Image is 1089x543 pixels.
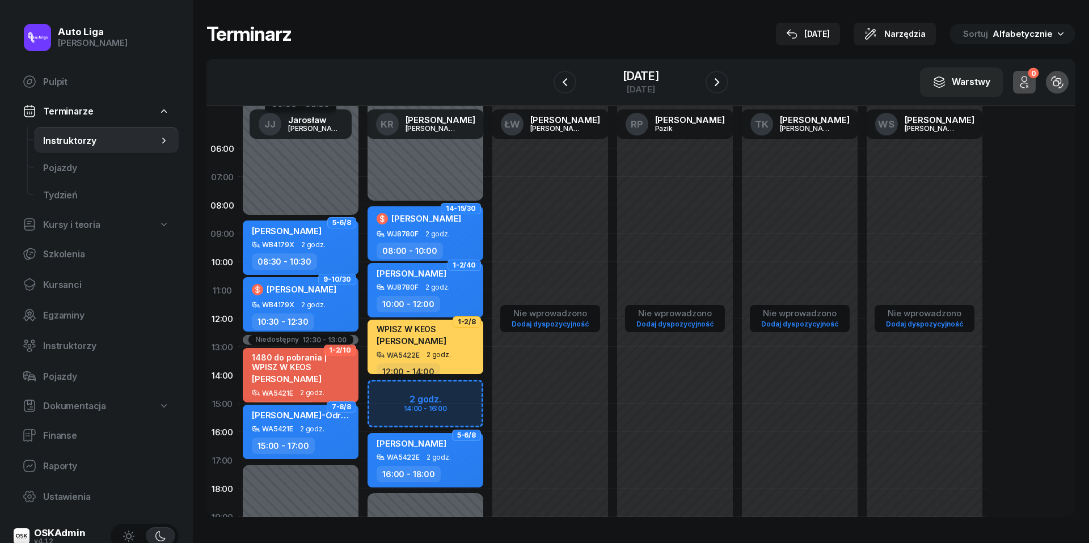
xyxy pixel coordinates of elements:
[755,120,769,129] span: TK
[43,430,170,441] span: Finanse
[206,219,238,248] div: 09:00
[377,268,446,279] span: [PERSON_NAME]
[949,24,1075,44] button: Sortuj Alfabetycznie
[43,371,170,382] span: Pojazdy
[43,135,158,146] span: Instruktorzy
[14,271,179,298] a: Kursanci
[1013,71,1036,94] button: 0
[741,109,859,139] a: TK[PERSON_NAME][PERSON_NAME]
[43,401,106,412] span: Dokumentacja
[377,363,440,380] div: 12:00 - 14:00
[631,120,643,129] span: RP
[288,116,343,124] div: Jarosław
[34,181,179,209] a: Tydzień
[507,306,593,331] button: Nie wprowadzonoDodaj dyspozycyjność
[14,332,179,359] a: Instruktorzy
[632,317,718,330] a: Dodaj dyspozycyjność
[34,127,179,154] a: Instruktorzy
[425,283,450,291] span: 2 godz.
[43,219,100,230] span: Kursy i teoria
[206,361,238,389] div: 14:00
[255,336,347,343] button: Niedostępny12:30 - 13:00
[632,308,718,319] div: Nie wprowadzono
[905,116,974,124] div: [PERSON_NAME]
[252,313,314,330] div: 10:30 - 12:30
[332,406,351,408] span: 7-8/8
[206,248,238,276] div: 10:00
[34,154,179,181] a: Pojazdy
[881,317,968,330] a: Dodaj dyspozycyjność
[252,438,315,454] div: 15:00 - 17:00
[206,333,238,361] div: 13:00
[206,191,238,219] div: 08:00
[14,212,179,237] a: Kursy i teoria
[427,351,451,359] span: 2 godz.
[267,284,336,295] span: [PERSON_NAME]
[446,207,476,210] span: 14-15/30
[14,452,179,480] a: Raporty
[905,125,959,132] div: [PERSON_NAME]
[881,306,968,331] button: Nie wprowadzonoDodaj dyspozycyjność
[300,389,324,397] span: 2 godz.
[367,109,484,139] a: KR[PERSON_NAME][PERSON_NAME]
[1028,67,1039,78] div: 0
[866,109,984,139] a: WS[PERSON_NAME][PERSON_NAME]
[757,306,843,331] button: Nie wprowadzonoDodaj dyspozycyjność
[262,241,294,248] div: WB4179X
[427,453,451,461] span: 2 godz.
[14,99,179,124] a: Terminarze
[884,27,926,41] span: Narzędzia
[332,222,351,224] span: 5-6/8
[854,23,936,45] button: Narzędzia
[58,27,128,37] div: Auto Liga
[632,306,718,331] button: Nie wprowadzonoDodaj dyspozycyjność
[43,163,170,173] span: Pojazdy
[453,264,476,266] span: 1-2/40
[206,503,238,531] div: 19:00
[262,301,294,308] div: WB4179X
[530,116,600,124] div: [PERSON_NAME]
[504,120,520,129] span: ŁW
[206,276,238,304] div: 11:00
[206,163,238,191] div: 07:00
[623,70,659,82] div: [DATE]
[617,109,734,139] a: RP[PERSON_NAME]Pazik
[14,363,179,390] a: Pojazdy
[14,483,179,510] a: Ustawienia
[252,253,317,270] div: 08:30 - 10:30
[932,75,990,89] div: Warstwy
[14,240,179,268] a: Szkolenia
[264,120,276,129] span: JJ
[58,38,128,48] div: [PERSON_NAME]
[757,308,843,319] div: Nie wprowadzono
[406,116,475,124] div: [PERSON_NAME]
[530,125,585,132] div: [PERSON_NAME]
[288,125,343,132] div: [PERSON_NAME]
[252,374,322,384] span: [PERSON_NAME]
[457,434,476,436] span: 5-6/8
[406,125,460,132] div: [PERSON_NAME]
[43,491,170,502] span: Ustawienia
[377,324,446,334] div: WPISZ W KEOS
[206,304,238,333] div: 12:00
[206,446,238,474] div: 17:00
[206,24,292,44] h1: Terminarz
[377,336,446,346] span: [PERSON_NAME]
[301,301,326,309] span: 2 godz.
[387,453,420,461] div: WA5422E
[14,68,179,95] a: Pulpit
[878,120,894,129] span: WS
[34,528,86,538] div: OSKAdmin
[920,67,1003,97] button: Warstwy
[387,351,420,359] div: WA5422E
[43,310,170,321] span: Egzaminy
[757,317,843,330] a: Dodaj dyspozycyjność
[655,125,710,132] div: Pazik
[43,249,170,260] span: Szkolenia
[655,116,725,124] div: [PERSON_NAME]
[302,336,347,343] div: 12:30 - 13:00
[14,393,179,418] a: Dokumentacja
[252,410,381,421] span: [PERSON_NAME]-Odrzywolska
[881,308,968,319] div: Nie wprowadzono
[377,296,440,312] div: 10:00 - 12:00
